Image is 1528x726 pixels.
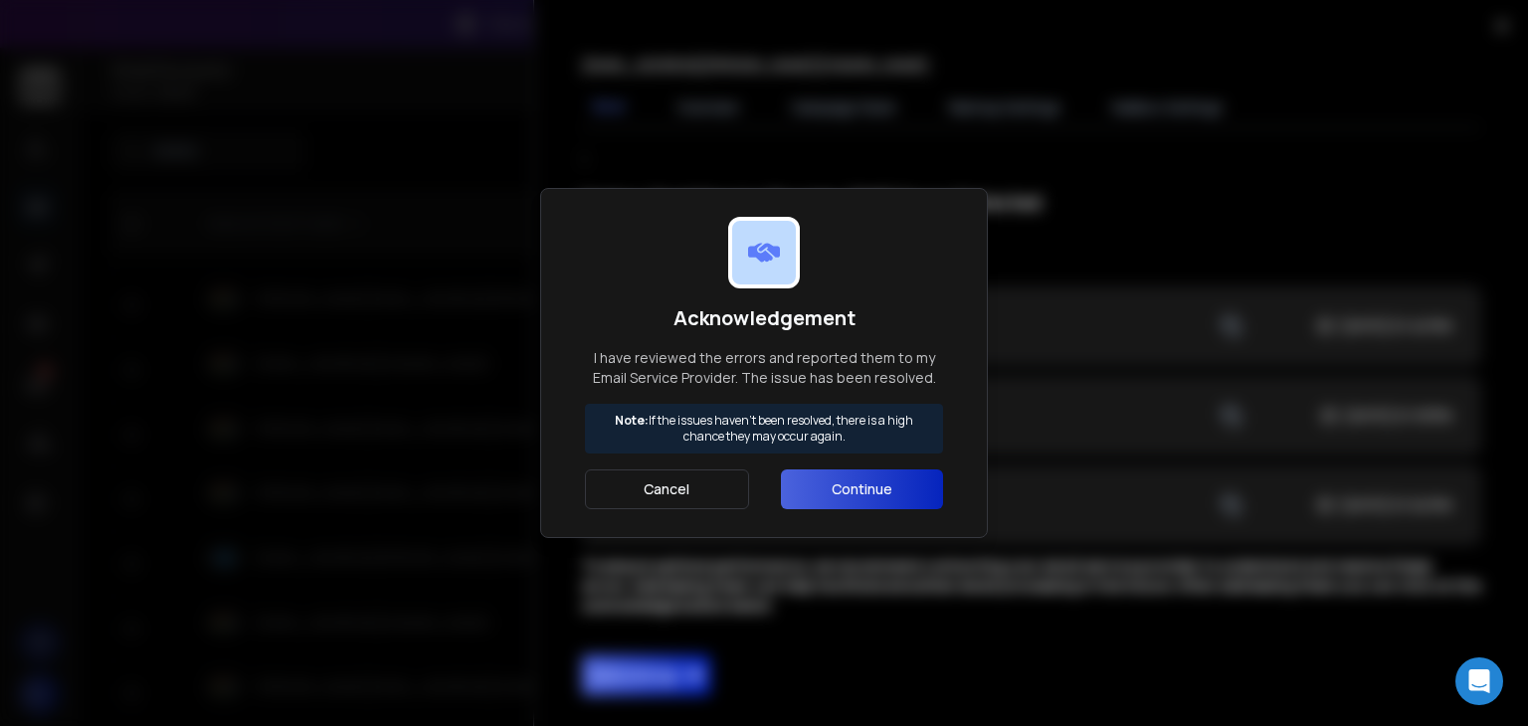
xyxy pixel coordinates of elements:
div: Open Intercom Messenger [1455,657,1503,705]
strong: Note: [615,412,649,429]
p: I have reviewed the errors and reported them to my Email Service Provider. The issue has been res... [585,348,943,388]
h1: Acknowledgement [585,304,943,332]
button: Continue [781,469,943,509]
div: ; [582,144,1480,695]
button: Cancel [585,469,749,509]
p: If the issues haven't been resolved, there is a high chance they may occur again. [594,413,934,445]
